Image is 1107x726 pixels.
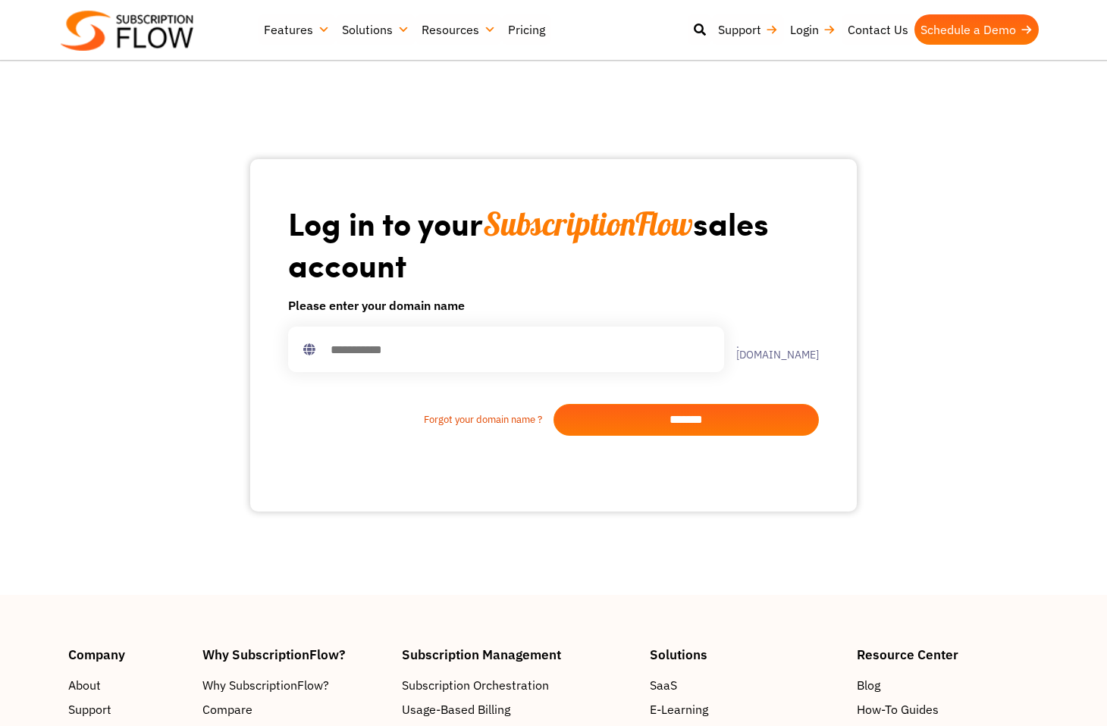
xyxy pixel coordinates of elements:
[502,14,551,45] a: Pricing
[202,676,387,694] a: Why SubscriptionFlow?
[68,700,111,718] span: Support
[483,204,693,244] span: SubscriptionFlow
[650,676,677,694] span: SaaS
[650,700,842,718] a: E-Learning
[68,676,187,694] a: About
[402,676,549,694] span: Subscription Orchestration
[857,700,939,718] span: How-To Guides
[842,14,914,45] a: Contact Us
[202,700,252,718] span: Compare
[402,700,510,718] span: Usage-Based Billing
[650,648,842,661] h4: Solutions
[202,676,329,694] span: Why SubscriptionFlow?
[784,14,842,45] a: Login
[402,676,635,694] a: Subscription Orchestration
[258,14,336,45] a: Features
[712,14,784,45] a: Support
[61,11,193,51] img: Subscriptionflow
[416,14,502,45] a: Resources
[202,648,387,661] h4: Why SubscriptionFlow?
[857,648,1039,661] h4: Resource Center
[288,412,553,427] a: Forgot your domain name ?
[650,700,708,718] span: E-Learning
[914,14,1039,45] a: Schedule a Demo
[402,700,635,718] a: Usage-Based Billing
[68,700,187,718] a: Support
[202,700,387,718] a: Compare
[288,296,819,314] h6: Please enter your domain name
[288,203,819,284] h1: Log in to your sales account
[68,648,187,661] h4: Company
[724,339,819,360] label: .[DOMAIN_NAME]
[650,676,842,694] a: SaaS
[402,648,635,661] h4: Subscription Management
[857,676,880,694] span: Blog
[336,14,416,45] a: Solutions
[857,676,1039,694] a: Blog
[68,676,101,694] span: About
[857,700,1039,718] a: How-To Guides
